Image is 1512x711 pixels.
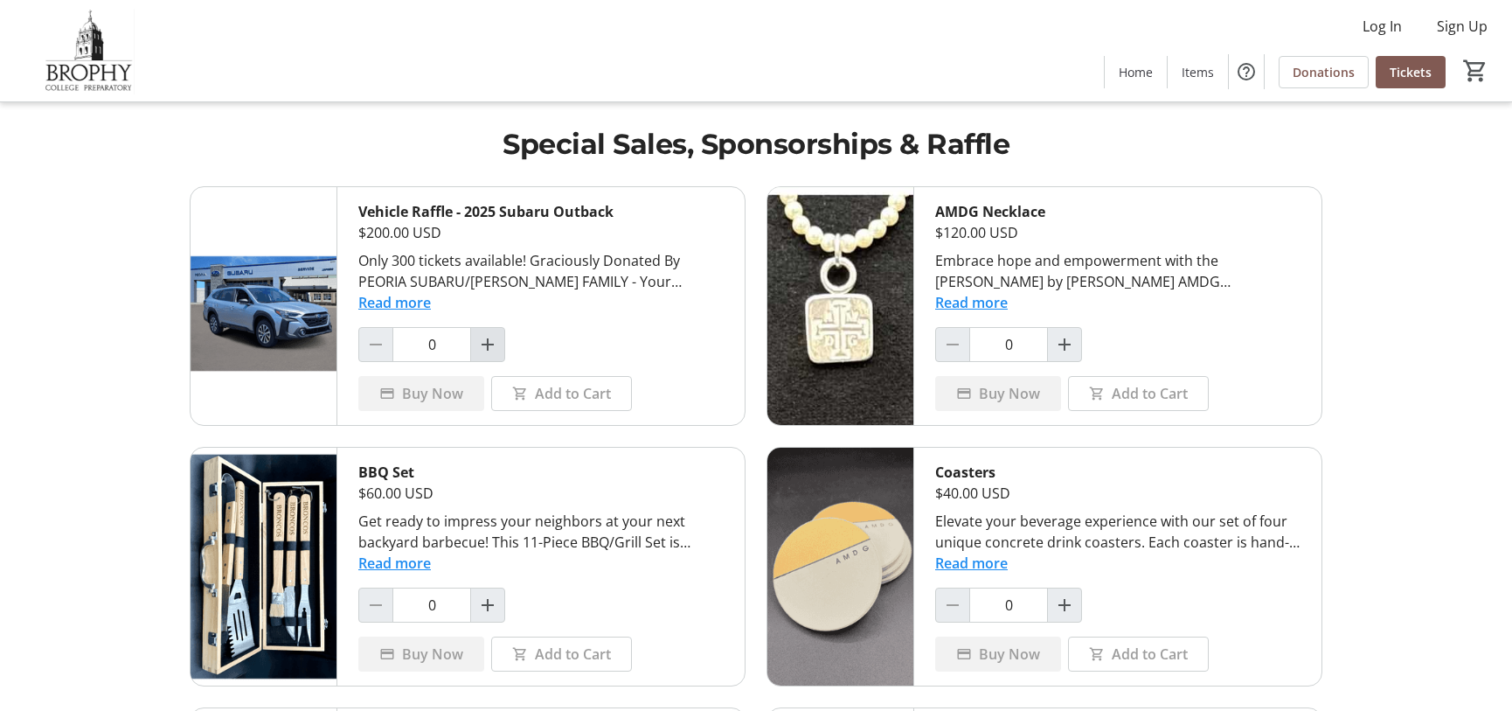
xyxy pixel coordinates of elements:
[1168,56,1228,88] a: Items
[767,448,913,686] img: Coasters
[358,201,724,222] div: Vehicle Raffle - 2025 Subaru Outback
[358,511,724,553] div: Get ready to impress your neighbors at your next backyard barbecue! This 11-Piece BBQ/Grill Set i...
[1460,55,1491,87] button: Cart
[358,462,724,483] div: BBQ Set
[969,588,1048,623] input: Coasters Quantity
[191,187,336,425] img: Vehicle Raffle - 2025 Subaru Outback
[935,483,1300,504] div: $40.00 USD
[1363,16,1402,37] span: Log In
[935,511,1300,553] div: Elevate your beverage experience with our set of four unique concrete drink coasters. Each coaste...
[1437,16,1488,37] span: Sign Up
[392,588,471,623] input: BBQ Set Quantity
[935,292,1008,313] button: Read more
[1048,589,1081,622] button: Increment by one
[191,448,336,686] img: BBQ Set
[1376,56,1446,88] a: Tickets
[1279,56,1369,88] a: Donations
[1182,63,1214,81] span: Items
[935,250,1300,292] div: Embrace hope and empowerment with the [PERSON_NAME] by [PERSON_NAME] AMDG [PERSON_NAME] necklace,...
[1119,63,1153,81] span: Home
[1390,63,1432,81] span: Tickets
[935,222,1300,243] div: $120.00 USD
[358,483,724,504] div: $60.00 USD
[1349,12,1416,40] button: Log In
[471,328,504,361] button: Increment by one
[358,250,724,292] div: Only 300 tickets available! Graciously Donated By PEORIA SUBARU/[PERSON_NAME] FAMILY - Your Great...
[1423,12,1502,40] button: Sign Up
[358,222,724,243] div: $200.00 USD
[969,327,1048,362] input: AMDG Necklace Quantity
[935,553,1008,574] button: Read more
[392,327,471,362] input: Vehicle Raffle - 2025 Subaru Outback Quantity
[935,462,1300,483] div: Coasters
[767,187,913,425] img: AMDG Necklace
[358,553,431,574] button: Read more
[190,123,1322,165] h1: Special Sales, Sponsorships & Raffle
[10,7,166,94] img: Brophy College Preparatory 's Logo
[1229,54,1264,89] button: Help
[1293,63,1355,81] span: Donations
[471,589,504,622] button: Increment by one
[358,292,431,313] button: Read more
[1105,56,1167,88] a: Home
[935,201,1300,222] div: AMDG Necklace
[1048,328,1081,361] button: Increment by one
